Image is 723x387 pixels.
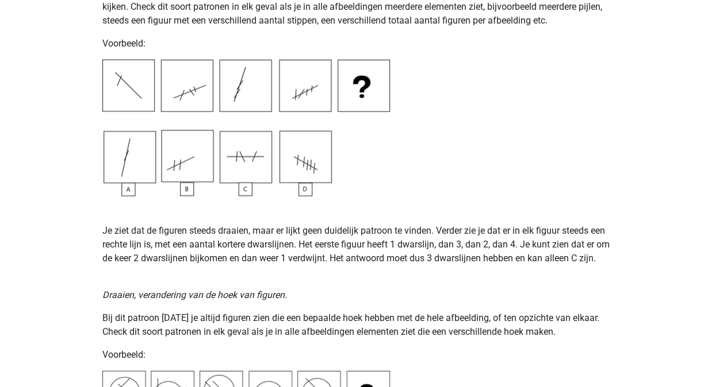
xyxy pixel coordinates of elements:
[102,60,390,196] img: Inductive ReasoningExample3.png
[102,348,621,362] p: Voorbeeld:
[102,196,621,265] p: Je ziet dat de figuren steeds draaien, maar er lijkt geen duidelijk patroon te vinden. Verder zie...
[102,289,287,300] i: Draaien, verandering van de hoek van figuren.
[102,311,621,339] p: Bij dit patroon [DATE] je altijd figuren zien die een bepaalde hoek hebben met de hele afbeelding...
[102,37,621,51] p: Voorbeeld:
